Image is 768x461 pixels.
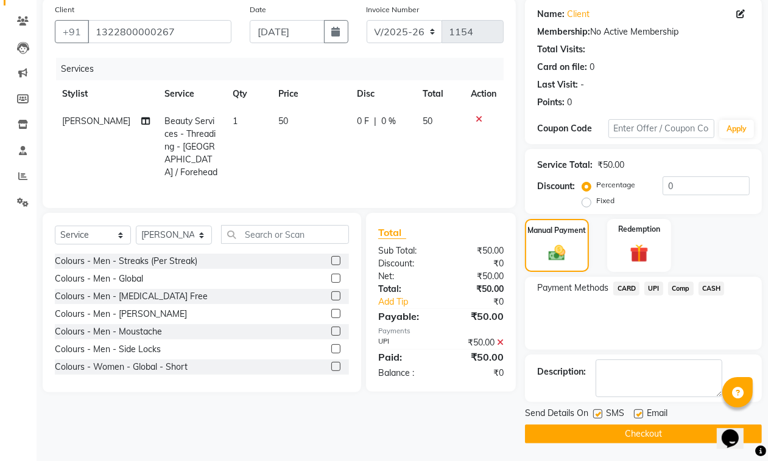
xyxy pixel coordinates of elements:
span: 50 [278,116,288,127]
label: Manual Payment [528,225,587,236]
div: 0 [590,61,594,74]
label: Percentage [596,179,635,190]
div: Colours - Men - Moustache [55,325,162,338]
span: [PERSON_NAME] [62,116,130,127]
span: 0 F [357,115,369,128]
div: Membership: [537,26,590,38]
div: ₹50.00 [441,283,513,296]
div: Points: [537,96,565,109]
span: CARD [613,282,639,296]
span: Total [378,226,406,239]
div: ₹50.00 [441,336,513,349]
div: ₹0 [441,257,513,270]
th: Stylist [55,80,157,108]
div: Payable: [369,309,441,324]
div: Colours - Men - Streaks (Per Streak) [55,255,197,268]
span: Payment Methods [537,282,608,294]
div: Total Visits: [537,43,585,56]
span: 0 % [381,115,396,128]
div: Balance : [369,367,441,380]
th: Price [271,80,350,108]
div: ₹50.00 [441,270,513,283]
div: Discount: [537,180,575,193]
div: ₹0 [441,367,513,380]
div: UPI [369,336,441,349]
div: ₹50.00 [597,159,624,172]
div: ₹50.00 [441,350,513,364]
div: Discount: [369,257,441,270]
label: Client [55,4,74,15]
div: Description: [537,366,586,378]
span: 1 [233,116,238,127]
a: Add Tip [369,296,453,308]
div: Coupon Code [537,122,608,135]
span: Beauty Services - Threading - [GEOGRAPHIC_DATA] / Forehead [164,116,217,178]
div: Colours - Men - Global [55,272,143,285]
div: 0 [567,96,572,109]
button: Checkout [525,425,762,443]
div: Colours - Women - Global - Short [55,361,188,373]
div: ₹50.00 [441,244,513,257]
a: Client [567,8,590,21]
div: Colours - Men - [MEDICAL_DATA] Free [55,290,208,303]
th: Service [157,80,225,108]
input: Enter Offer / Coupon Code [608,119,714,138]
th: Disc [350,80,415,108]
div: Services [56,58,513,80]
span: Email [647,407,668,422]
input: Search by Name/Mobile/Email/Code [88,20,231,43]
th: Total [415,80,463,108]
div: Net: [369,270,441,283]
div: ₹50.00 [441,309,513,324]
div: Total: [369,283,441,296]
div: Last Visit: [537,78,578,91]
span: CASH [699,282,725,296]
div: Colours - Men - Side Locks [55,343,161,356]
span: | [374,115,376,128]
div: Sub Total: [369,244,441,257]
button: Apply [719,120,754,138]
div: Card on file: [537,61,587,74]
th: Qty [226,80,271,108]
label: Date [250,4,266,15]
div: Paid: [369,350,441,364]
div: No Active Membership [537,26,750,38]
div: Colours - Men - [PERSON_NAME] [55,308,187,321]
label: Fixed [596,195,615,206]
iframe: chat widget [717,412,756,449]
input: Search or Scan [221,225,349,244]
div: Name: [537,8,565,21]
div: ₹0 [453,296,513,308]
span: Send Details On [525,407,588,422]
img: _gift.svg [624,242,654,265]
label: Redemption [618,224,660,235]
div: Service Total: [537,159,593,172]
span: 50 [423,116,432,127]
span: SMS [606,407,624,422]
th: Action [463,80,504,108]
div: - [580,78,584,91]
img: _cash.svg [543,243,571,263]
span: Comp [668,282,694,296]
span: UPI [644,282,663,296]
label: Invoice Number [367,4,420,15]
div: Payments [378,326,504,336]
button: +91 [55,20,89,43]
